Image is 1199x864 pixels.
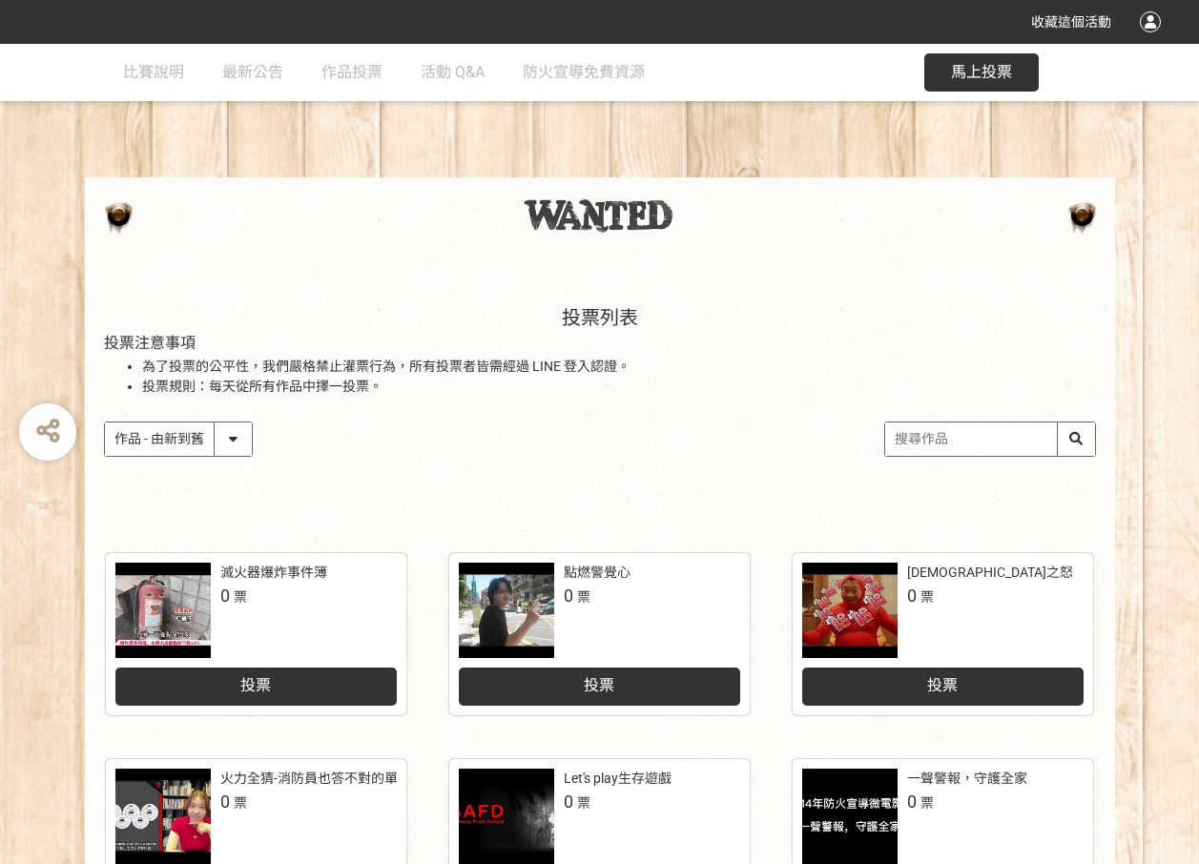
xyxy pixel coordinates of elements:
span: 收藏這個活動 [1031,14,1111,30]
div: 一聲警報，守護全家 [907,769,1027,789]
span: 最新公告 [222,63,283,81]
span: 0 [220,792,230,812]
span: 馬上投票 [951,63,1012,81]
span: 比賽說明 [123,63,184,81]
a: 比賽說明 [123,44,184,101]
span: 票 [234,795,247,811]
a: 點燃警覺心0票投票 [449,553,750,715]
span: 票 [920,795,934,811]
div: [DEMOGRAPHIC_DATA]之怒 [907,563,1073,583]
div: Let's play生存遊戲 [564,769,672,789]
a: 活動 Q&A [421,44,485,101]
span: 票 [920,589,934,605]
span: 0 [220,586,230,606]
span: 0 [564,792,573,812]
span: 0 [907,792,917,812]
li: 投票規則：每天從所有作品中擇一投票。 [142,377,1096,397]
span: 防火宣導免費資源 [523,63,645,81]
span: 投票 [240,676,271,694]
span: 投票 [927,676,958,694]
a: 防火宣導免費資源 [523,44,645,101]
a: [DEMOGRAPHIC_DATA]之怒0票投票 [793,553,1093,715]
span: 0 [564,586,573,606]
span: 票 [577,589,590,605]
span: 作品投票 [321,63,382,81]
span: 0 [907,586,917,606]
a: 滅火器爆炸事件簿0票投票 [106,553,406,715]
span: 活動 Q&A [421,63,485,81]
span: 票 [234,589,247,605]
div: 火力全猜-消防員也答不對的單字 [220,769,411,789]
a: 作品投票 [321,44,382,101]
input: 搜尋作品 [885,422,1095,456]
span: 票 [577,795,590,811]
div: 滅火器爆炸事件簿 [220,563,327,583]
button: 馬上投票 [924,53,1039,92]
span: 投票 [584,676,614,694]
div: 點燃警覺心 [564,563,631,583]
h1: 投票列表 [104,306,1096,329]
span: 投票注意事項 [104,334,196,352]
a: 最新公告 [222,44,283,101]
li: 為了投票的公平性，我們嚴格禁止灌票行為，所有投票者皆需經過 LINE 登入認證。 [142,357,1096,377]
